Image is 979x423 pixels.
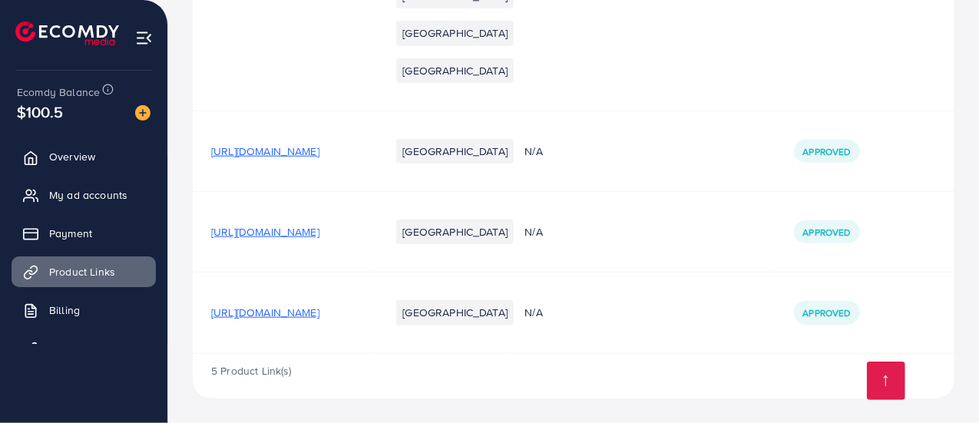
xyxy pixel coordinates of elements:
[49,302,80,318] span: Billing
[396,139,514,164] li: [GEOGRAPHIC_DATA]
[12,295,156,326] a: Billing
[211,363,292,378] span: 5 Product Link(s)
[396,58,514,83] li: [GEOGRAPHIC_DATA]
[803,226,851,239] span: Approved
[396,300,514,325] li: [GEOGRAPHIC_DATA]
[211,224,319,240] span: [URL][DOMAIN_NAME]
[135,105,150,121] img: image
[211,305,319,320] span: [URL][DOMAIN_NAME]
[49,149,95,164] span: Overview
[914,354,967,411] iframe: Chat
[12,256,156,287] a: Product Links
[396,21,514,45] li: [GEOGRAPHIC_DATA]
[49,187,127,203] span: My ad accounts
[211,144,319,159] span: [URL][DOMAIN_NAME]
[524,144,542,159] span: N/A
[524,224,542,240] span: N/A
[803,145,851,158] span: Approved
[49,341,131,356] span: Affiliate Program
[12,333,156,364] a: Affiliate Program
[803,306,851,319] span: Approved
[17,101,63,123] span: $100.5
[12,141,156,172] a: Overview
[15,21,119,45] img: logo
[396,220,514,244] li: [GEOGRAPHIC_DATA]
[12,218,156,249] a: Payment
[17,84,100,100] span: Ecomdy Balance
[135,29,153,47] img: menu
[524,305,542,320] span: N/A
[49,226,92,241] span: Payment
[49,264,115,279] span: Product Links
[12,180,156,210] a: My ad accounts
